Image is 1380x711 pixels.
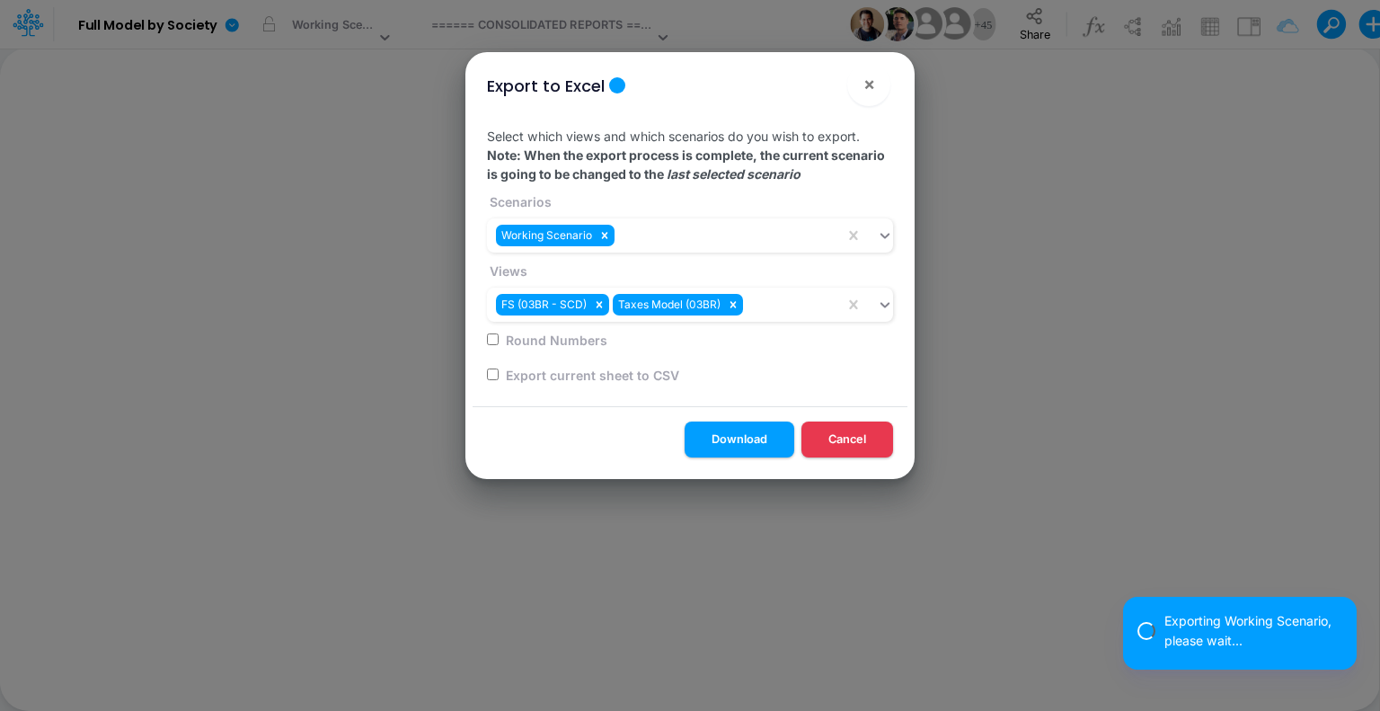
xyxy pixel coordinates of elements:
[496,294,589,316] div: FS (03BR - SCD)
[1164,611,1342,649] div: Exporting Working Scenario, please wait...
[667,166,801,182] em: last selected scenario
[487,262,527,280] label: Views
[473,112,907,406] div: Select which views and which scenarios do you wish to export.
[801,422,893,457] button: Cancel
[487,192,552,211] label: Scenarios
[487,74,605,98] div: Export to Excel
[609,77,625,93] div: Tooltip anchor
[847,63,890,106] button: Close
[685,422,794,457] button: Download
[496,225,595,246] div: Working Scenario
[863,73,875,94] span: ×
[503,366,679,385] label: Export current sheet to CSV
[503,331,607,350] label: Round Numbers
[487,147,885,182] strong: Note: When the export process is complete, the current scenario is going to be changed to the
[613,294,723,316] div: Taxes Model (03BR)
